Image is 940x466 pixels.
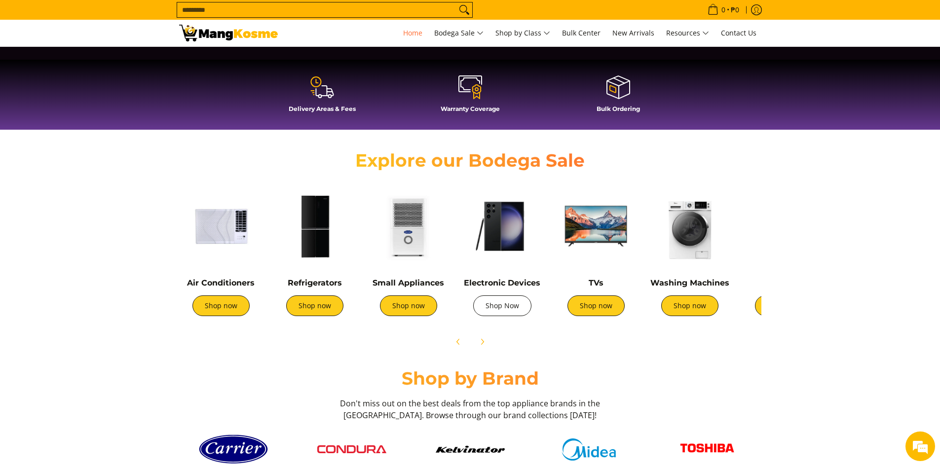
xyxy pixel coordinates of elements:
[286,295,343,316] a: Shop now
[589,278,603,287] a: TVs
[398,20,427,46] a: Home
[288,20,761,46] nav: Main Menu
[187,278,255,287] a: Air Conditioners
[534,438,643,461] a: Midea logo 405e5d5e af7e 429b b899 c48f4df307b6
[650,278,729,287] a: Washing Machines
[337,397,603,421] h3: Don't miss out on the best deals from the top appliance brands in the [GEOGRAPHIC_DATA]. Browse t...
[403,28,422,37] span: Home
[416,446,525,453] a: Kelvinator button 9a26f67e caed 448c 806d e01e406ddbdc
[192,295,250,316] a: Shop now
[666,27,709,39] span: Resources
[549,105,687,112] h4: Bulk Ordering
[562,28,601,37] span: Bulk Center
[495,27,550,39] span: Shop by Class
[567,295,625,316] a: Shop now
[705,4,742,15] span: •
[253,74,391,120] a: Delivery Areas & Fees
[179,184,263,268] img: Air Conditioners
[661,295,718,316] a: Shop now
[554,438,623,461] img: Midea logo 405e5d5e af7e 429b b899 c48f4df307b6
[607,20,659,46] a: New Arrivals
[549,74,687,120] a: Bulk Ordering
[554,184,638,268] img: TVs
[471,331,493,353] button: Next
[401,105,539,112] h4: Warranty Coverage
[288,278,342,287] a: Refrigerators
[373,278,444,287] a: Small Appliances
[448,331,469,353] button: Previous
[473,295,531,316] a: Shop Now
[456,2,472,17] button: Search
[380,295,437,316] a: Shop now
[648,184,732,268] img: Washing Machines
[298,445,406,453] a: Condura logo red
[653,436,761,463] a: Toshiba logo
[557,20,605,46] a: Bulk Center
[367,184,451,268] img: Small Appliances
[673,436,742,463] img: Toshiba logo
[434,27,484,39] span: Bodega Sale
[721,28,756,37] span: Contact Us
[179,25,278,41] img: Mang Kosme: Your Home Appliances Warehouse Sale Partner!
[716,20,761,46] a: Contact Us
[401,74,539,120] a: Warranty Coverage
[273,184,357,268] img: Refrigerators
[661,20,714,46] a: Resources
[460,184,544,268] img: Electronic Devices
[612,28,654,37] span: New Arrivals
[490,20,555,46] a: Shop by Class
[317,445,386,453] img: Condura logo red
[429,20,489,46] a: Bodega Sale
[742,184,826,268] img: Cookers
[464,278,540,287] a: Electronic Devices
[720,6,727,13] span: 0
[755,295,812,316] a: Shop now
[253,105,391,112] h4: Delivery Areas & Fees
[327,149,613,172] h2: Explore our Bodega Sale
[179,367,761,390] h2: Shop by Brand
[436,446,505,453] img: Kelvinator button 9a26f67e caed 448c 806d e01e406ddbdc
[729,6,741,13] span: ₱0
